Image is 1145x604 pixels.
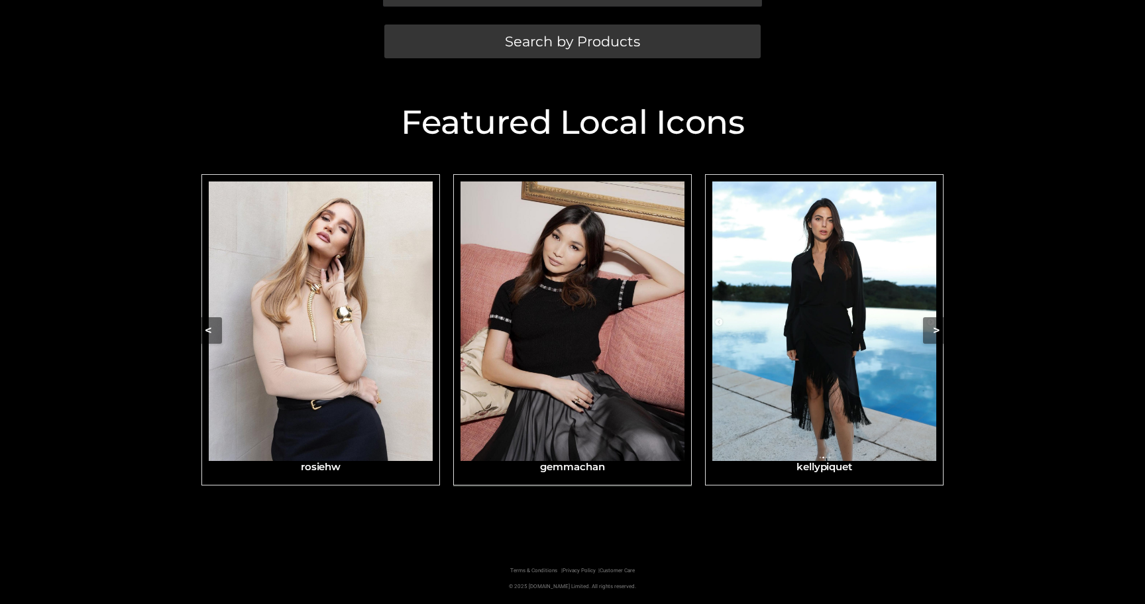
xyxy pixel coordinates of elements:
[712,461,936,473] h3: kellypiquet
[195,317,222,344] button: <
[209,181,433,462] img: rosiehw
[923,317,950,344] button: >
[384,25,761,58] a: Search by Products
[195,174,950,487] div: Carousel Navigation
[195,582,950,591] p: © 2025 [DOMAIN_NAME] Limited. All rights reserved.
[209,461,433,473] h3: rosiehw
[461,461,684,473] h3: gemmachan
[600,568,635,574] a: Customer Care
[510,568,563,574] a: Terms & Conditions |
[505,34,640,48] span: Search by Products
[453,174,692,485] a: gemmachangemmachan
[563,568,600,574] a: Privacy Policy |
[712,181,936,462] img: kellypiquet
[461,181,684,462] img: gemmachan
[705,174,944,485] a: kellypiquetkellypiquet
[195,106,950,139] h2: Featured Local Icons​
[201,174,440,485] a: rosiehwrosiehw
